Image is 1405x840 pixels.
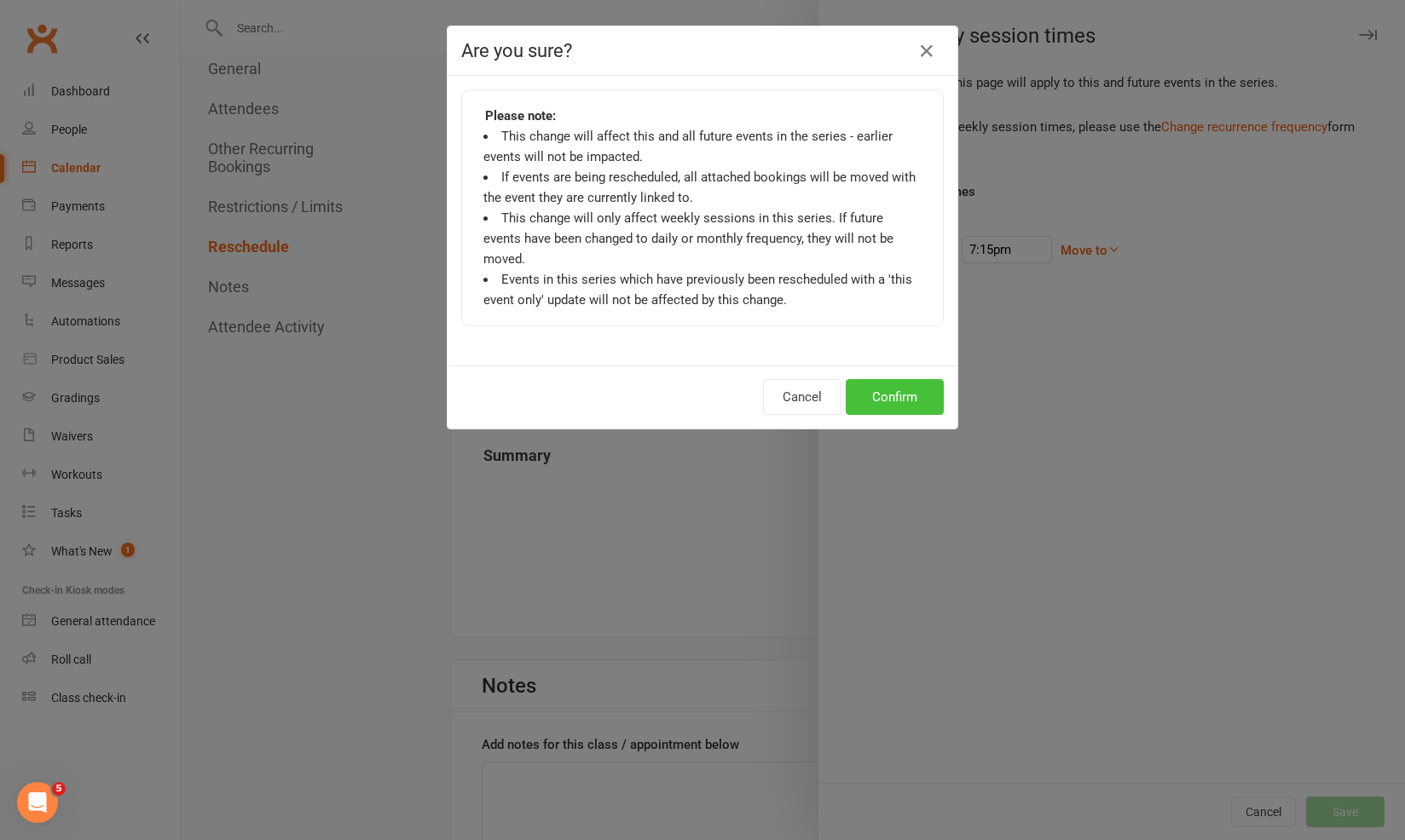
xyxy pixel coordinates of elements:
button: Confirm [846,379,944,415]
span: 5 [52,782,66,796]
li: If events are being rescheduled, all attached bookings will be moved with the event they are curr... [483,167,922,208]
button: Close [913,37,940,65]
strong: Please note: [485,106,556,126]
li: This change will only affect weekly sessions in this series. If future events have been changed t... [483,208,922,269]
iframe: Intercom live chat [17,782,58,823]
button: Cancel [763,379,841,415]
li: This change will affect this and all future events in the series - earlier events will not be imp... [483,126,922,167]
li: Events in this series which have previously been rescheduled with a 'this event only' update will... [483,269,922,310]
h4: Are you sure? [461,40,944,61]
